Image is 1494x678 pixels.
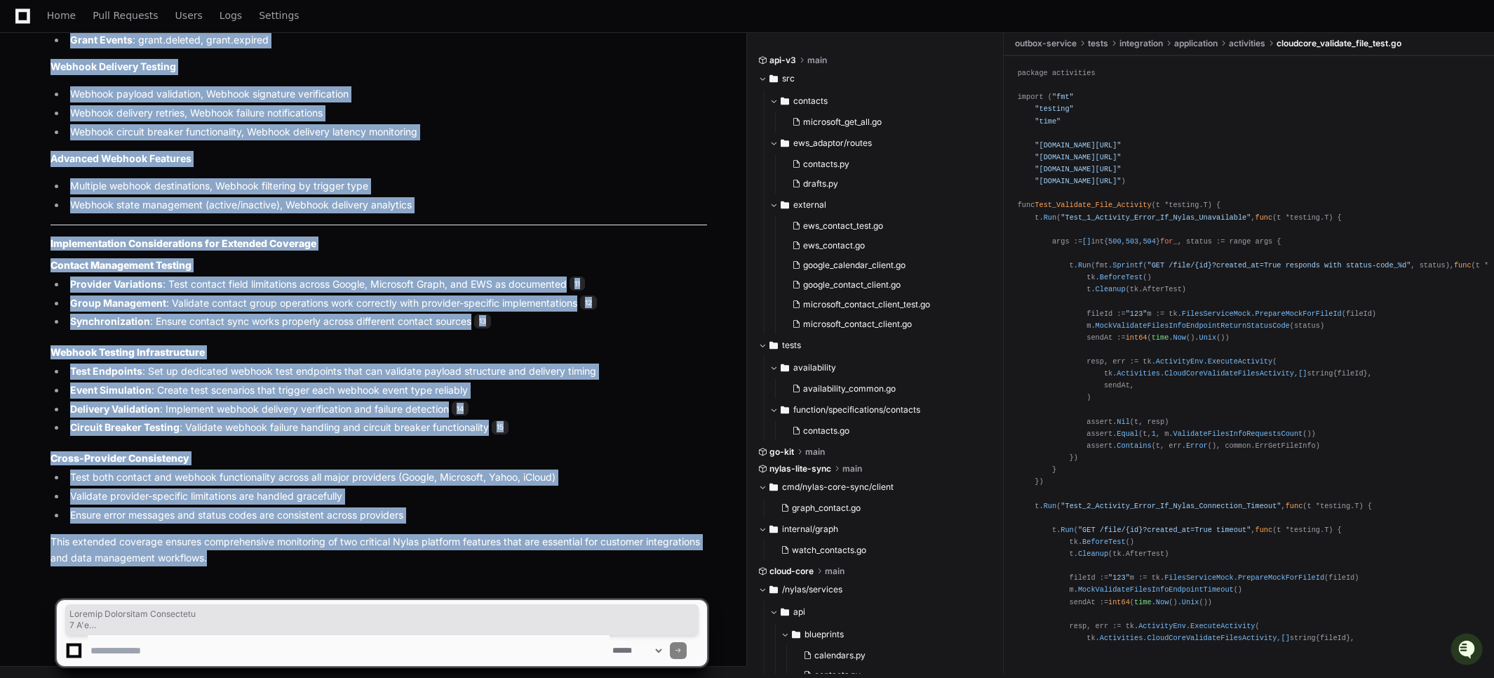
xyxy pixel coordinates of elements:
[1091,285,1125,293] span: .Cleanup
[1074,261,1091,270] span: .Run
[786,255,985,275] button: google_calendar_client.go
[1251,309,1341,317] span: .PrepareMockForFileId
[70,384,152,396] strong: Event Simulation
[1454,261,1472,270] span: func
[786,112,985,132] button: microsoft_get_all.go
[70,403,160,415] strong: Delivery Validation
[140,147,170,158] span: Pylon
[14,105,39,130] img: 1756235613930-3d25f9e4-fa56-45dd-b3ad-e072dfbd1548
[70,421,180,433] strong: Circuit Breaker Testing
[782,73,795,84] span: src
[842,463,862,474] span: main
[786,295,985,314] button: microsoft_contact_client_test.go
[1234,573,1324,582] span: .PrepareMockForFileId
[66,86,707,102] li: Webhook payload validation, Webhook signature verification
[793,95,828,107] span: contacts
[1126,333,1148,342] span: int64
[1035,165,1121,173] span: "[DOMAIN_NAME][URL]"
[769,337,778,354] svg: Directory
[1126,309,1148,317] span: "123"
[781,401,789,418] svg: Directory
[786,174,985,194] button: drafts.py
[793,404,920,416] span: function/specifications/contacts
[1035,117,1061,125] span: "time"
[792,503,861,514] span: graph_contact.go
[99,147,170,158] a: Powered byPylon
[1052,93,1074,101] span: "fmt"
[803,178,838,190] span: drafts.py
[781,197,789,213] svg: Directory
[1178,309,1251,317] span: .FilesServiceMock
[758,476,993,498] button: cmd/nylas-core-sync/client
[1112,418,1130,426] span: .Nil
[1119,38,1163,49] span: integration
[805,446,825,458] span: main
[1256,213,1273,221] span: func
[1286,501,1303,510] span: func
[1108,573,1130,582] span: "123"
[1449,632,1487,670] iframe: Open customer support
[1056,526,1074,534] span: .Run
[14,14,42,42] img: PlayerZero
[758,67,993,90] button: src
[786,314,985,334] button: microsoft_contact_client.go
[803,159,849,170] span: contacts.py
[803,319,912,330] span: microsoft_contact_client.go
[474,314,491,328] span: 13
[51,534,707,566] p: This extended coverage ensures comprehensive monitoring of two critical Nylas platform features t...
[70,297,166,309] strong: Group Management
[66,32,707,48] li: : grant.deleted, grant.expired
[1061,213,1251,221] span: "Test_1_Activity_Error_If_Nylas_Unavailable"
[1112,430,1138,438] span: .Equal
[66,277,707,293] li: : Test contact field limitations across Google, Microsoft Graph, and EWS as documented
[1126,237,1138,246] span: 503
[1035,141,1121,149] span: "[DOMAIN_NAME][URL]"
[70,365,142,377] strong: Test Endpoints
[1078,538,1126,546] span: .BeforeTest
[1112,441,1151,450] span: .Contains
[1174,38,1218,49] span: application
[803,260,906,271] span: google_calendar_client.go
[803,425,849,437] span: contacts.go
[793,199,826,211] span: external
[769,132,993,154] button: ews_adaptor/routes
[769,479,778,496] svg: Directory
[793,138,872,149] span: ews_adaptor/routes
[1204,357,1273,366] span: .ExecuteActivity
[1169,333,1186,342] span: .Now
[1082,237,1091,246] span: []
[452,401,469,416] span: 14
[769,70,778,87] svg: Directory
[807,55,827,66] span: main
[66,364,707,380] li: : Set up dedicated webhook test endpoints that can validate payload structure and delivery timing
[69,609,694,631] span: Loremip Dolorsitam Consectetu 7 A'e Sed Doeiusmodte incid, utlaboreetdo magn, ali enimadmin venia...
[1035,153,1121,161] span: "[DOMAIN_NAME][URL]"
[1256,526,1273,534] span: func
[803,279,901,291] span: google_contact_client.go
[1035,177,1121,185] span: "[DOMAIN_NAME][URL]"
[66,178,707,194] li: Multiple webhook destinations, Webhook filtering by trigger type
[14,56,255,79] div: Welcome
[1229,38,1265,49] span: activities
[1160,369,1294,378] span: .CloudCoreValidateFilesActivity
[66,105,707,121] li: Webhook delivery retries, Webhook failure notifications
[1148,261,1411,270] span: "GET /file/{id}?created_at=True responds with status-code_%d"
[803,299,930,310] span: microsoft_contact_client_test.go
[1160,237,1173,246] span: for
[1091,321,1289,330] span: .MockValidateFilesInfoEndpointReturnStatusCode
[1039,501,1056,510] span: .Run
[758,518,993,540] button: internal/graph
[66,401,707,418] li: : Implement webhook delivery verification and failure detection
[1277,38,1401,49] span: cloudcore_validate_file_test.go
[1061,501,1281,510] span: "Test_2_Activity_Error_If_Nylas_Connection_Timeout"
[1143,237,1155,246] span: 504
[786,275,985,295] button: google_contact_client.go
[1108,237,1121,246] span: 500
[786,379,985,399] button: availability_common.go
[803,220,883,232] span: ews_contact_test.go
[51,259,191,271] strong: Contact Management Testing
[769,194,993,216] button: external
[781,359,789,376] svg: Directory
[47,11,76,20] span: Home
[769,55,796,66] span: api-v3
